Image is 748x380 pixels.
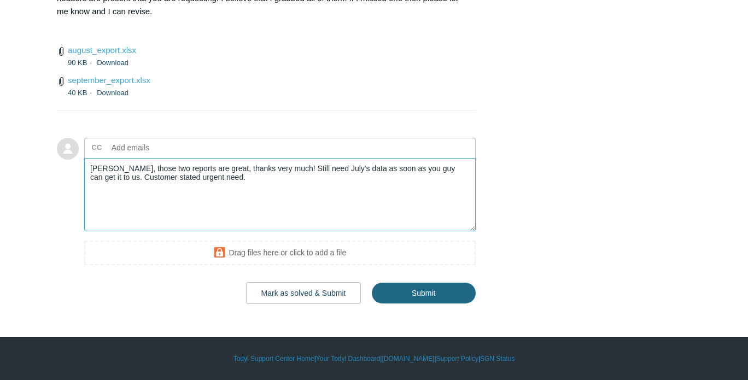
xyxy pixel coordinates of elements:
[316,354,380,364] a: Your Todyl Dashboard
[68,75,150,85] a: september_export.xlsx
[57,354,691,364] div: | | | |
[246,282,361,304] button: Mark as solved & Submit
[97,59,128,67] a: Download
[92,139,102,156] label: CC
[68,59,95,67] span: 90 KB
[480,354,515,364] a: SGN Status
[84,158,476,232] textarea: Add your reply
[436,354,478,364] a: Support Policy
[372,283,476,303] input: Submit
[68,45,136,55] a: august_export.xlsx
[382,354,434,364] a: [DOMAIN_NAME]
[233,354,314,364] a: Todyl Support Center Home
[97,89,128,97] a: Download
[107,139,225,156] input: Add emails
[68,89,95,97] span: 40 KB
